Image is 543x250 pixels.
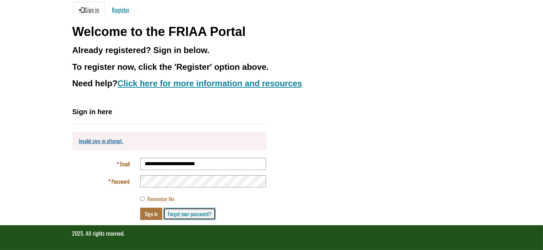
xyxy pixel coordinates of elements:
span: Password [112,177,130,185]
h1: Welcome to the FRIAA Portal [72,25,471,39]
a: Forgot your password? [163,208,216,220]
a: Click here for more information and resources [117,79,302,88]
span: Email [120,160,130,168]
h3: Already registered? Sign in below. [72,46,471,55]
button: Sign in [140,208,162,220]
p: 2025 [72,229,471,237]
h3: Need help? [72,79,471,88]
input: Remember Me [140,197,145,201]
a: Invalid sign-in attempt. [79,137,123,145]
span: Remember Me [147,195,174,203]
span: Sign in here [72,108,112,116]
span: . All rights reserved. [84,229,125,237]
h3: To register now, click the 'Register' option above. [72,62,471,72]
a: Register [107,2,135,18]
a: Sign in [73,2,105,18]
